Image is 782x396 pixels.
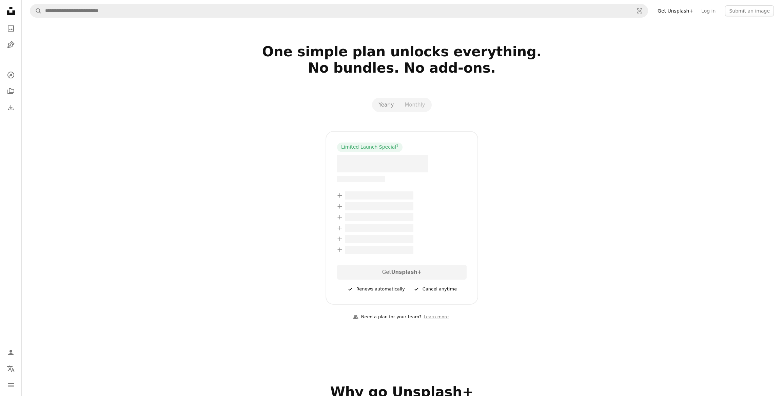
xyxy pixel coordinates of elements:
button: Yearly [373,99,399,111]
a: Illustrations [4,38,18,52]
sup: 1 [396,144,398,148]
span: –– –––– –––– –––– –– [337,176,385,182]
a: Log in / Sign up [4,346,18,359]
a: Collections [4,84,18,98]
strong: Unsplash+ [391,269,422,275]
a: Explore [4,68,18,82]
span: – –––– –––– ––– ––– –––– –––– [345,224,413,232]
a: Log in [697,5,720,16]
span: – –––– –––– ––– ––– –––– –––– [345,246,413,254]
button: Search Unsplash [30,4,42,17]
div: Cancel anytime [413,285,457,293]
button: Language [4,362,18,376]
span: – –––– –––– ––– ––– –––– –––– [345,235,413,243]
a: 1 [395,144,400,151]
a: Learn more [422,312,451,323]
span: – –––– ––––. [337,155,428,172]
span: – –––– –––– ––– ––– –––– –––– [345,191,413,200]
div: Renews automatically [347,285,405,293]
a: Home — Unsplash [4,4,18,19]
a: Download History [4,101,18,114]
button: Menu [4,378,18,392]
button: Visual search [631,4,648,17]
button: Monthly [399,99,430,111]
div: Limited Launch Special [337,143,403,152]
form: Find visuals sitewide [30,4,648,18]
h2: One simple plan unlocks everything. No bundles. No add-ons. [183,43,620,92]
span: – –––– –––– ––– ––– –––– –––– [345,202,413,210]
button: Submit an image [725,5,774,16]
span: – –––– –––– ––– ––– –––– –––– [345,213,413,221]
a: Photos [4,22,18,35]
div: Need a plan for your team? [353,314,422,321]
a: Get Unsplash+ [653,5,697,16]
div: Get [337,265,467,280]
